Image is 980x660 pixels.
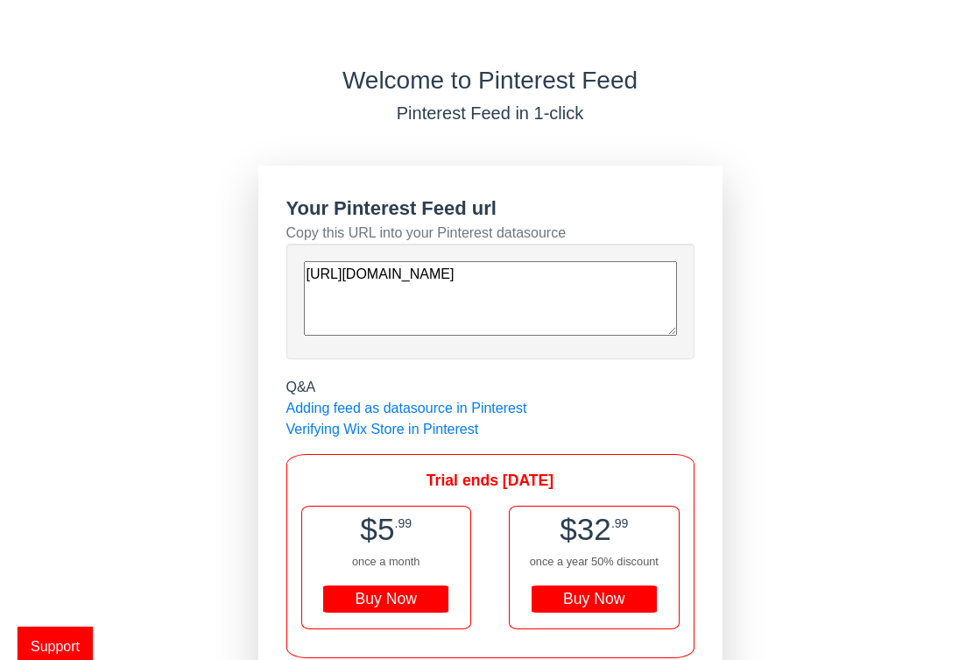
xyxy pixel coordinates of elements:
[302,553,470,570] div: once a month
[286,194,694,223] div: Your Pinterest Feed url
[360,512,394,546] span: $5
[611,516,629,530] span: .99
[560,512,611,546] span: $32
[286,377,694,398] div: Q&A
[510,553,678,570] div: once a year 50% discount
[323,585,448,614] div: Buy Now
[301,469,680,492] div: Trial ends [DATE]
[286,422,479,436] a: Verifying Wix Store in Pinterest
[532,585,657,614] div: Buy Now
[394,516,412,530] span: .99
[286,223,694,244] div: Copy this URL into your Pinterest datasource
[286,401,527,415] a: Adding feed as datasource in Pinterest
